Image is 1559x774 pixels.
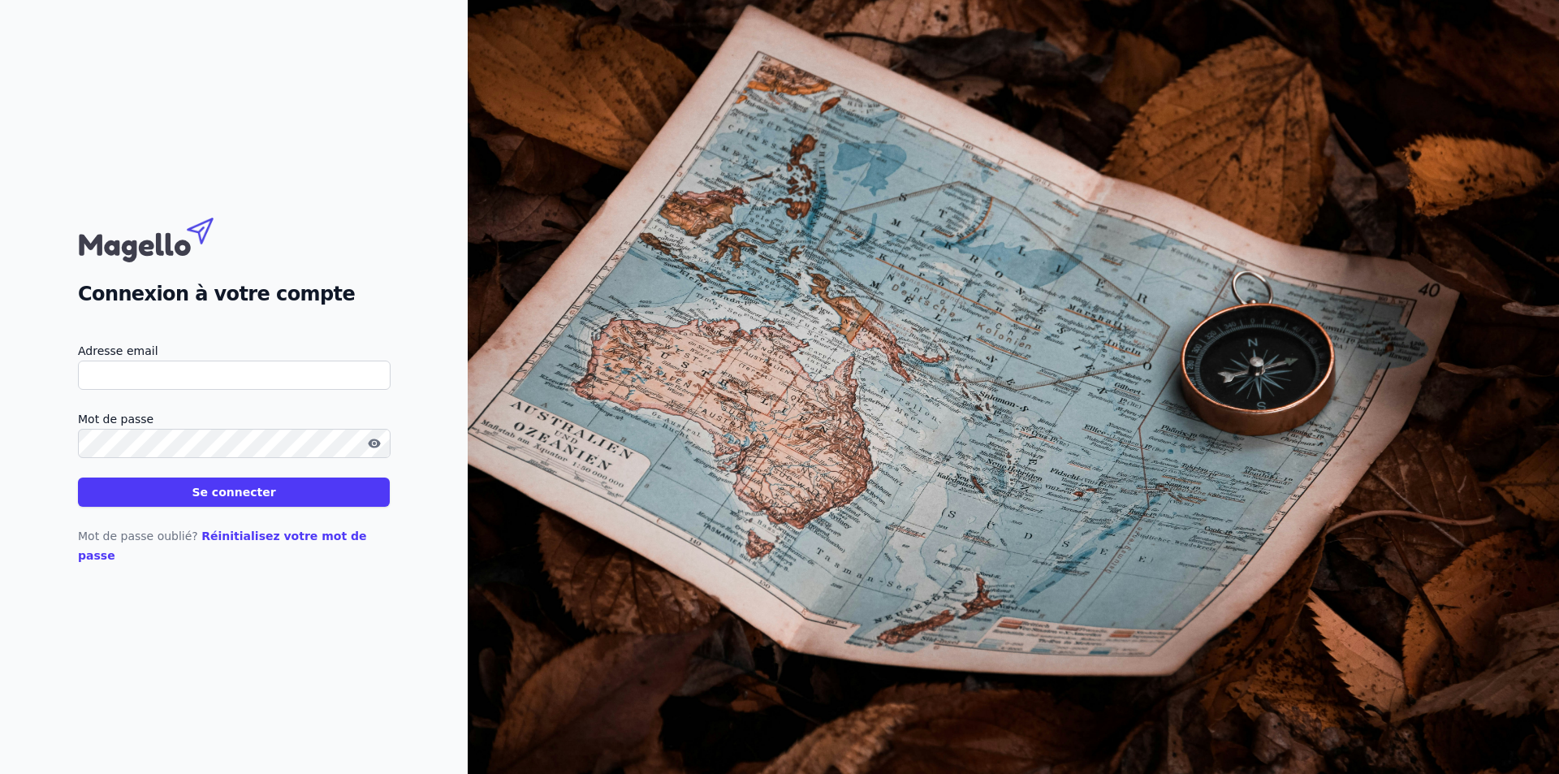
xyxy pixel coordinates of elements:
[78,530,367,562] a: Réinitialisez votre mot de passe
[78,341,390,361] label: Adresse email
[78,279,390,309] h2: Connexion à votre compte
[78,526,390,565] p: Mot de passe oublié?
[78,409,390,429] label: Mot de passe
[78,210,248,266] img: Magello
[78,478,390,507] button: Se connecter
